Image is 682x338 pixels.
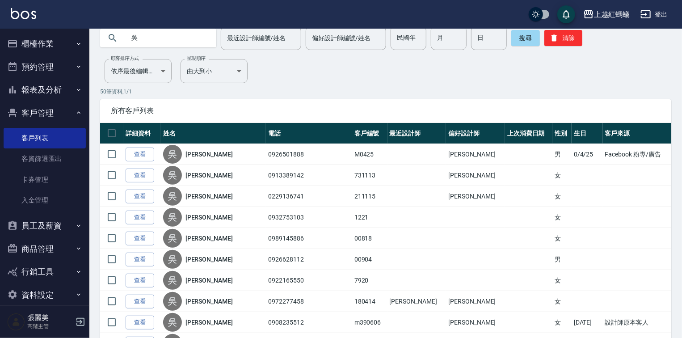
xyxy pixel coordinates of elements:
td: 男 [552,249,572,270]
p: 高階主管 [27,322,73,330]
th: 生日 [572,123,603,144]
td: 0/4/25 [572,144,603,165]
a: [PERSON_NAME] [185,213,233,222]
button: 客戶管理 [4,101,86,125]
div: 上越紅螞蟻 [594,9,630,20]
div: 吳 [163,166,182,185]
td: 00904 [352,249,387,270]
td: 女 [552,165,572,186]
div: 吳 [163,250,182,269]
a: [PERSON_NAME] [185,297,233,306]
a: 查看 [126,232,154,245]
button: 清除 [544,30,582,46]
th: 性別 [552,123,572,144]
a: 客戶列表 [4,128,86,148]
a: 查看 [126,169,154,182]
th: 姓名 [161,123,266,144]
a: 查看 [126,316,154,330]
td: [DATE] [572,312,603,333]
td: 731113 [352,165,387,186]
button: 報表及分析 [4,78,86,101]
td: 0926501888 [266,144,352,165]
button: 登出 [637,6,671,23]
button: 商品管理 [4,237,86,261]
td: 0229136741 [266,186,352,207]
td: 0989145886 [266,228,352,249]
div: 吳 [163,271,182,290]
a: 入金管理 [4,190,86,211]
td: 設計師原本客人 [603,312,671,333]
a: [PERSON_NAME] [185,171,233,180]
div: 吳 [163,187,182,206]
label: 顧客排序方式 [111,55,139,62]
td: 0922165550 [266,270,352,291]
div: 吳 [163,145,182,164]
td: [PERSON_NAME] [387,291,446,312]
div: 依序最後編輯時間 [105,59,172,83]
h5: 張麗美 [27,313,73,322]
td: Facebook 粉專/廣告 [603,144,671,165]
span: 所有客戶列表 [111,106,661,115]
td: 0926628112 [266,249,352,270]
td: 00818 [352,228,387,249]
td: [PERSON_NAME] [446,165,505,186]
td: 女 [552,186,572,207]
img: Person [7,313,25,331]
th: 詳細資料 [123,123,161,144]
td: 女 [552,291,572,312]
a: [PERSON_NAME] [185,192,233,201]
th: 最近設計師 [387,123,446,144]
div: 吳 [163,313,182,332]
button: 搜尋 [511,30,540,46]
div: 吳 [163,292,182,311]
td: 180414 [352,291,387,312]
td: [PERSON_NAME] [446,312,505,333]
td: 0932753103 [266,207,352,228]
a: 查看 [126,211,154,224]
button: 資料設定 [4,283,86,307]
button: save [557,5,575,23]
td: [PERSON_NAME] [446,186,505,207]
button: 櫃檯作業 [4,32,86,55]
td: 1221 [352,207,387,228]
div: 由大到小 [181,59,248,83]
th: 上次消費日期 [505,123,552,144]
a: 客資篩選匯出 [4,148,86,169]
label: 呈現順序 [187,55,206,62]
img: Logo [11,8,36,19]
a: 查看 [126,190,154,203]
td: [PERSON_NAME] [446,291,505,312]
div: 吳 [163,229,182,248]
td: 女 [552,312,572,333]
a: [PERSON_NAME] [185,150,233,159]
a: [PERSON_NAME] [185,318,233,327]
th: 偏好設計師 [446,123,505,144]
td: m390606 [352,312,387,333]
th: 客戶編號 [352,123,387,144]
input: 搜尋關鍵字 [125,26,209,50]
a: 卡券管理 [4,169,86,190]
button: 預約管理 [4,55,86,79]
a: [PERSON_NAME] [185,234,233,243]
button: 員工及薪資 [4,214,86,237]
td: 女 [552,207,572,228]
a: 查看 [126,253,154,266]
p: 50 筆資料, 1 / 1 [100,88,671,96]
a: 查看 [126,274,154,287]
button: 行銷工具 [4,260,86,283]
td: 211115 [352,186,387,207]
a: 查看 [126,295,154,308]
td: 女 [552,228,572,249]
td: 女 [552,270,572,291]
button: 上越紅螞蟻 [580,5,633,24]
th: 客戶來源 [603,123,671,144]
td: M0425 [352,144,387,165]
th: 電話 [266,123,352,144]
a: [PERSON_NAME] [185,255,233,264]
td: 0913389142 [266,165,352,186]
a: 查看 [126,148,154,161]
div: 吳 [163,208,182,227]
td: 0972277458 [266,291,352,312]
td: [PERSON_NAME] [446,144,505,165]
td: 0908235512 [266,312,352,333]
